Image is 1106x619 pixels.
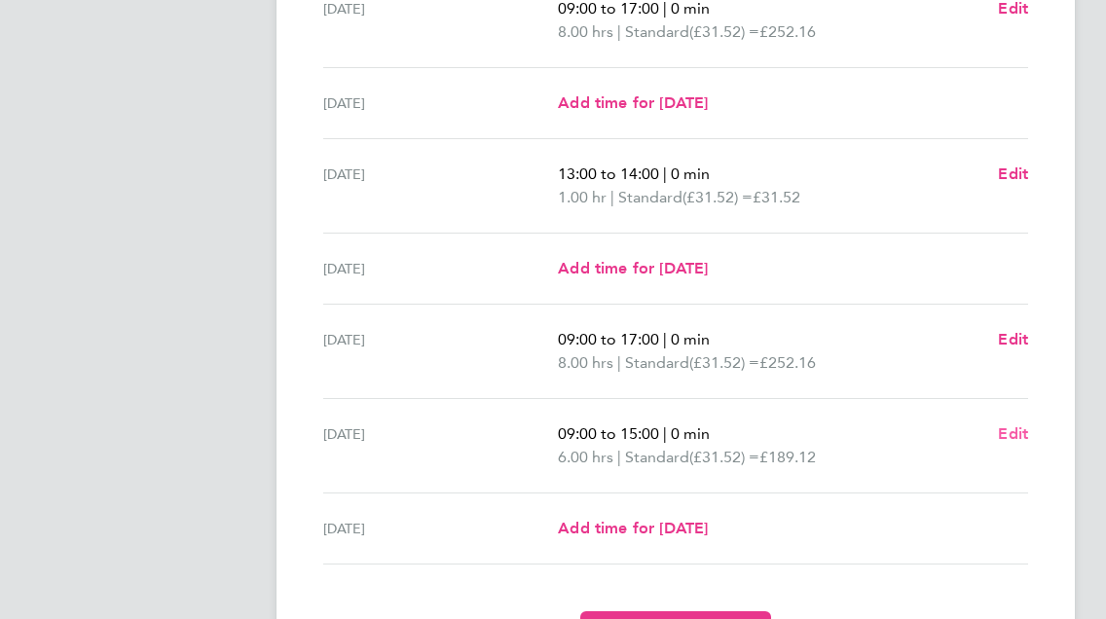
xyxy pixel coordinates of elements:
[682,188,753,206] span: (£31.52) =
[671,330,710,348] span: 0 min
[558,164,659,183] span: 13:00 to 14:00
[998,163,1028,186] a: Edit
[617,448,621,466] span: |
[558,259,708,277] span: Add time for [DATE]
[558,188,607,206] span: 1.00 hr
[689,22,759,41] span: (£31.52) =
[663,424,667,443] span: |
[558,517,708,540] a: Add time for [DATE]
[558,330,659,348] span: 09:00 to 17:00
[759,22,816,41] span: £252.16
[759,448,816,466] span: £189.12
[558,22,613,41] span: 8.00 hrs
[689,353,759,372] span: (£31.52) =
[558,91,708,115] a: Add time for [DATE]
[998,422,1028,446] a: Edit
[558,424,659,443] span: 09:00 to 15:00
[558,448,613,466] span: 6.00 hrs
[689,448,759,466] span: (£31.52) =
[323,328,558,375] div: [DATE]
[625,20,689,44] span: Standard
[663,164,667,183] span: |
[671,424,710,443] span: 0 min
[625,446,689,469] span: Standard
[323,517,558,540] div: [DATE]
[323,422,558,469] div: [DATE]
[663,330,667,348] span: |
[323,91,558,115] div: [DATE]
[998,164,1028,183] span: Edit
[998,330,1028,348] span: Edit
[558,519,708,537] span: Add time for [DATE]
[671,164,710,183] span: 0 min
[998,328,1028,351] a: Edit
[323,257,558,280] div: [DATE]
[617,22,621,41] span: |
[753,188,800,206] span: £31.52
[558,93,708,112] span: Add time for [DATE]
[998,424,1028,443] span: Edit
[558,257,708,280] a: Add time for [DATE]
[610,188,614,206] span: |
[558,353,613,372] span: 8.00 hrs
[617,353,621,372] span: |
[759,353,816,372] span: £252.16
[625,351,689,375] span: Standard
[618,186,682,209] span: Standard
[323,163,558,209] div: [DATE]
